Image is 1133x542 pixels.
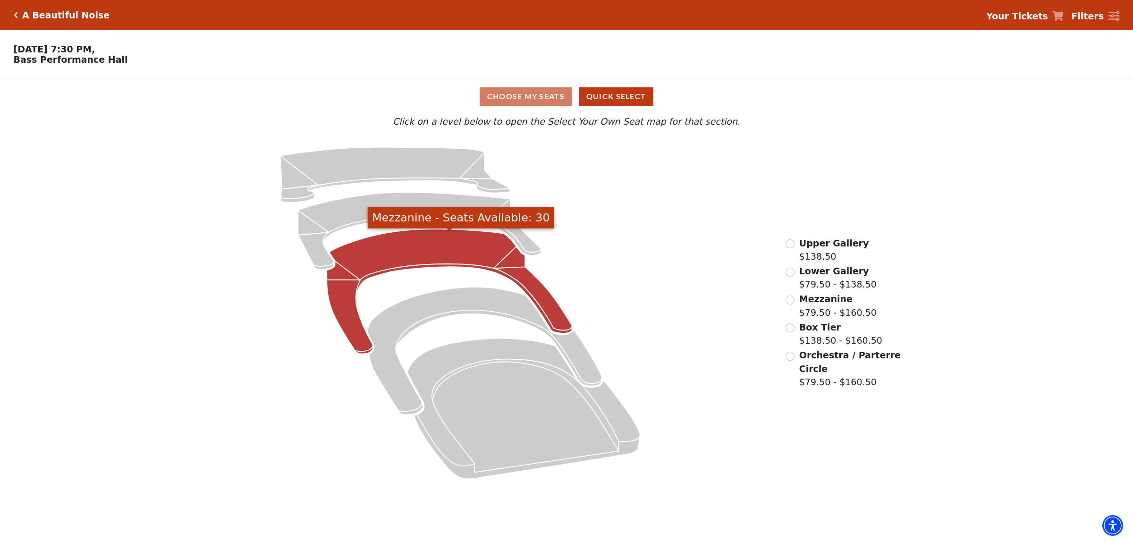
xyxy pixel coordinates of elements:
[280,147,510,203] path: Upper Gallery - Seats Available: 295
[986,9,1064,23] a: Your Tickets
[786,268,795,277] input: Lower Gallery$79.50 - $138.50
[986,11,1048,21] strong: Your Tickets
[799,321,882,347] label: $138.50 - $160.50
[298,193,541,270] path: Lower Gallery - Seats Available: 78
[786,352,795,361] input: Orchestra / Parterre Circle$79.50 - $160.50
[799,292,877,319] label: $79.50 - $160.50
[786,296,795,305] input: Mezzanine$79.50 - $160.50
[22,10,110,21] h5: A Beautiful Noise
[1071,9,1119,23] a: Filters
[799,237,869,263] label: $138.50
[799,238,869,248] span: Upper Gallery
[786,239,795,248] input: Upper Gallery$138.50
[799,322,841,332] span: Box Tier
[786,323,795,332] input: Box Tier$138.50 - $160.50
[407,339,641,479] path: Orchestra / Parterre Circle - Seats Available: 22
[799,266,869,276] span: Lower Gallery
[799,294,853,304] span: Mezzanine
[1102,515,1123,536] div: Accessibility Menu
[799,348,902,389] label: $79.50 - $160.50
[579,87,653,106] button: Quick Select
[799,264,877,291] label: $79.50 - $138.50
[14,12,18,18] a: Click here to go back to filters
[799,350,901,374] span: Orchestra / Parterre Circle
[148,115,985,128] p: Click on a level below to open the Select Your Own Seat map for that section.
[1071,11,1104,21] strong: Filters
[368,207,554,229] div: Mezzanine - Seats Available: 30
